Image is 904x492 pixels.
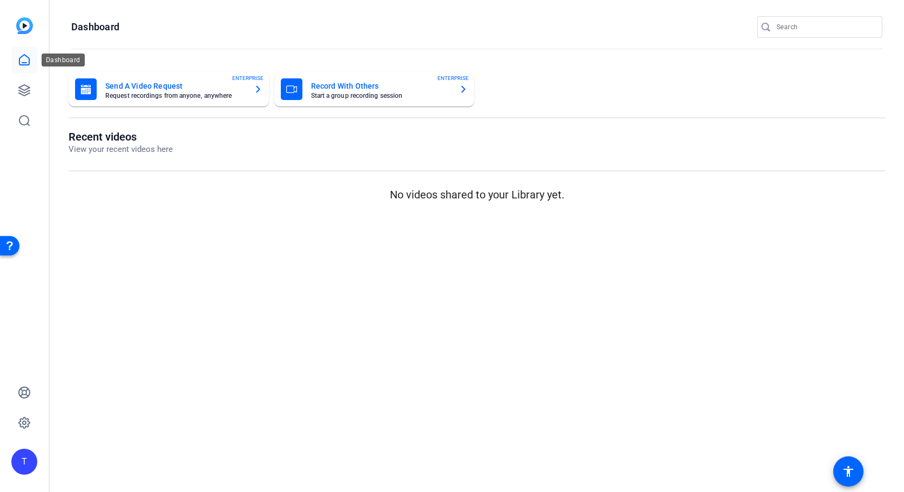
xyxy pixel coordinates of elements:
[274,72,475,107] button: Record With OthersStart a group recording sessionENTERPRISE
[311,79,451,92] mat-card-title: Record With Others
[16,17,33,34] img: blue-gradient.svg
[42,54,85,67] div: Dashboard
[105,92,245,99] mat-card-subtitle: Request recordings from anyone, anywhere
[69,72,269,107] button: Send A Video RequestRequest recordings from anyone, anywhereENTERPRISE
[11,449,37,475] div: T
[69,187,885,203] p: No videos shared to your Library yet.
[842,465,855,478] mat-icon: accessibility
[105,79,245,92] mat-card-title: Send A Video Request
[71,21,119,34] h1: Dashboard
[232,74,264,82] span: ENTERPRISE
[437,74,469,82] span: ENTERPRISE
[69,130,173,143] h1: Recent videos
[777,21,874,34] input: Search
[69,143,173,156] p: View your recent videos here
[311,92,451,99] mat-card-subtitle: Start a group recording session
